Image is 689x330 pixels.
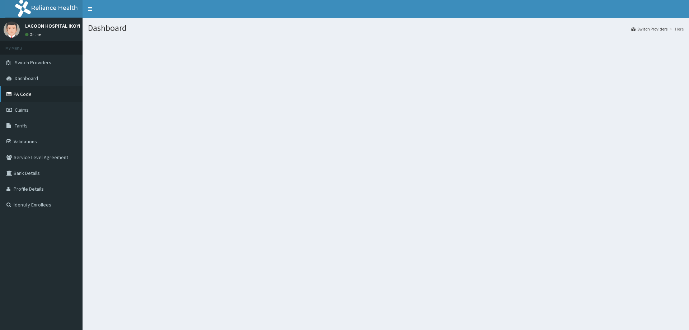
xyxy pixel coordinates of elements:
[25,23,80,28] p: LAGOON HOSPITAL IKOYI
[631,26,667,32] a: Switch Providers
[15,122,28,129] span: Tariffs
[15,107,29,113] span: Claims
[25,32,42,37] a: Online
[15,75,38,82] span: Dashboard
[4,22,20,38] img: User Image
[668,26,684,32] li: Here
[15,59,51,66] span: Switch Providers
[88,23,684,33] h1: Dashboard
